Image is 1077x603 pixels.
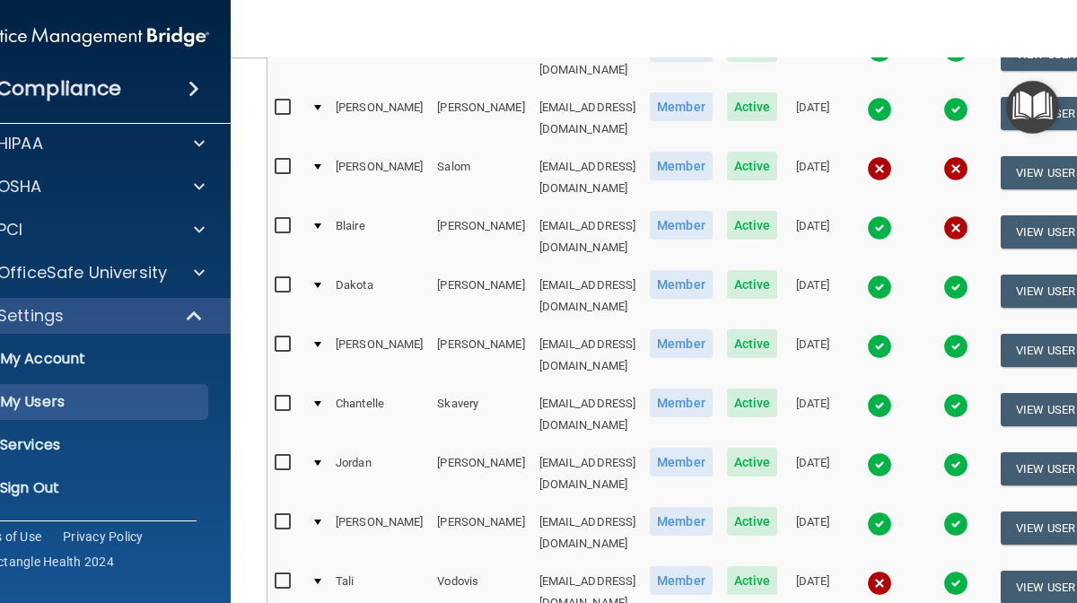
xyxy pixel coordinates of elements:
[650,329,713,358] span: Member
[727,507,778,536] span: Active
[867,156,892,181] img: cross.ca9f0e7f.svg
[430,503,531,563] td: [PERSON_NAME]
[943,393,968,418] img: tick.e7d51cea.svg
[328,30,430,89] td: Lauren
[784,30,841,89] td: [DATE]
[727,152,778,180] span: Active
[650,566,713,595] span: Member
[328,207,430,267] td: Blaire
[650,92,713,121] span: Member
[328,326,430,385] td: [PERSON_NAME]
[867,511,892,537] img: tick.e7d51cea.svg
[430,385,531,444] td: Skavery
[650,211,713,240] span: Member
[784,148,841,207] td: [DATE]
[650,389,713,417] span: Member
[532,385,644,444] td: [EMAIL_ADDRESS][DOMAIN_NAME]
[784,326,841,385] td: [DATE]
[532,148,644,207] td: [EMAIL_ADDRESS][DOMAIN_NAME]
[328,267,430,326] td: Dakota
[943,215,968,240] img: cross.ca9f0e7f.svg
[943,452,968,477] img: tick.e7d51cea.svg
[867,215,892,240] img: tick.e7d51cea.svg
[943,275,968,300] img: tick.e7d51cea.svg
[784,89,841,148] td: [DATE]
[867,452,892,477] img: tick.e7d51cea.svg
[63,528,144,546] a: Privacy Policy
[430,30,531,89] td: Pappenfuss
[650,507,713,536] span: Member
[430,267,531,326] td: [PERSON_NAME]
[650,152,713,180] span: Member
[867,97,892,122] img: tick.e7d51cea.svg
[727,329,778,358] span: Active
[328,444,430,503] td: Jordan
[532,444,644,503] td: [EMAIL_ADDRESS][DOMAIN_NAME]
[943,334,968,359] img: tick.e7d51cea.svg
[867,393,892,418] img: tick.e7d51cea.svg
[784,385,841,444] td: [DATE]
[430,326,531,385] td: [PERSON_NAME]
[328,148,430,207] td: [PERSON_NAME]
[867,334,892,359] img: tick.e7d51cea.svg
[727,211,778,240] span: Active
[727,389,778,417] span: Active
[328,503,430,563] td: [PERSON_NAME]
[532,89,644,148] td: [EMAIL_ADDRESS][DOMAIN_NAME]
[532,267,644,326] td: [EMAIL_ADDRESS][DOMAIN_NAME]
[784,503,841,563] td: [DATE]
[430,89,531,148] td: [PERSON_NAME]
[943,97,968,122] img: tick.e7d51cea.svg
[943,571,968,596] img: tick.e7d51cea.svg
[430,148,531,207] td: Salom
[784,444,841,503] td: [DATE]
[532,207,644,267] td: [EMAIL_ADDRESS][DOMAIN_NAME]
[1006,81,1059,134] button: Open Resource Center
[727,448,778,476] span: Active
[328,385,430,444] td: Chantelle
[650,448,713,476] span: Member
[727,270,778,299] span: Active
[727,566,778,595] span: Active
[943,511,968,537] img: tick.e7d51cea.svg
[867,275,892,300] img: tick.e7d51cea.svg
[532,326,644,385] td: [EMAIL_ADDRESS][DOMAIN_NAME]
[532,30,644,89] td: [EMAIL_ADDRESS][DOMAIN_NAME]
[328,89,430,148] td: [PERSON_NAME]
[727,92,778,121] span: Active
[532,503,644,563] td: [EMAIL_ADDRESS][DOMAIN_NAME]
[784,267,841,326] td: [DATE]
[867,571,892,596] img: cross.ca9f0e7f.svg
[943,156,968,181] img: cross.ca9f0e7f.svg
[650,270,713,299] span: Member
[784,207,841,267] td: [DATE]
[430,444,531,503] td: [PERSON_NAME]
[430,207,531,267] td: [PERSON_NAME]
